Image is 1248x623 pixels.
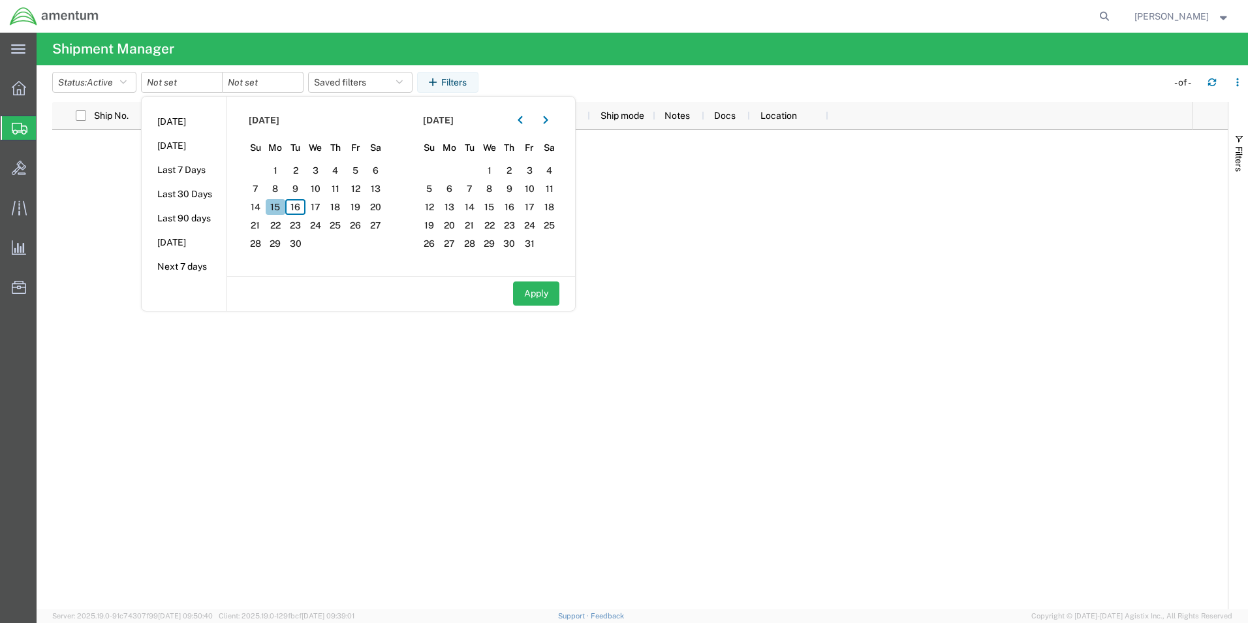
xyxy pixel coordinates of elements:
span: Fr [345,141,366,155]
span: 30 [285,236,305,251]
span: 3 [520,163,540,178]
span: 4 [539,163,559,178]
span: 21 [245,217,266,233]
li: Last 7 Days [142,158,226,182]
a: Feedback [591,612,624,620]
span: 11 [326,181,346,197]
span: 20 [439,217,460,233]
span: 14 [460,199,480,215]
span: 1 [266,163,286,178]
span: 7 [245,181,266,197]
span: 27 [366,217,386,233]
span: 18 [326,199,346,215]
li: Next 7 days [142,255,226,279]
span: 10 [520,181,540,197]
span: 26 [420,236,440,251]
span: Client: 2025.19.0-129fbcf [219,612,354,620]
span: Filters [1234,146,1244,172]
input: Not set [223,72,303,92]
span: 19 [345,199,366,215]
span: Notes [664,110,690,121]
span: 4 [326,163,346,178]
span: 28 [460,236,480,251]
span: Active [87,77,113,88]
span: Robyn Williams [1134,9,1209,24]
span: 26 [345,217,366,233]
span: Sa [539,141,559,155]
img: logo [9,7,99,26]
span: [DATE] [249,114,279,127]
span: 9 [285,181,305,197]
span: 23 [499,217,520,233]
span: [DATE] 09:39:01 [302,612,354,620]
button: [PERSON_NAME] [1134,8,1230,24]
span: 6 [366,163,386,178]
span: 27 [439,236,460,251]
span: Tu [460,141,480,155]
span: [DATE] [423,114,454,127]
div: - of - [1174,76,1197,89]
span: We [305,141,326,155]
span: Server: 2025.19.0-91c74307f99 [52,612,213,620]
span: 17 [520,199,540,215]
span: Docs [714,110,736,121]
span: Th [499,141,520,155]
span: 12 [345,181,366,197]
span: 11 [539,181,559,197]
span: 20 [366,199,386,215]
span: Location [760,110,797,121]
li: [DATE] [142,110,226,134]
span: 24 [520,217,540,233]
span: 15 [266,199,286,215]
span: Th [326,141,346,155]
h4: Shipment Manager [52,33,174,65]
span: 23 [285,217,305,233]
span: Su [420,141,440,155]
span: 2 [285,163,305,178]
li: Last 90 days [142,206,226,231]
a: Support [558,612,591,620]
span: Ship mode [601,110,644,121]
li: [DATE] [142,134,226,158]
span: 24 [305,217,326,233]
span: Ship No. [94,110,129,121]
span: 31 [520,236,540,251]
span: 13 [366,181,386,197]
span: Sa [366,141,386,155]
span: Tu [285,141,305,155]
span: Su [245,141,266,155]
span: 19 [420,217,440,233]
span: 7 [460,181,480,197]
span: 3 [305,163,326,178]
span: 21 [460,217,480,233]
span: 22 [266,217,286,233]
span: 15 [479,199,499,215]
span: 1 [479,163,499,178]
span: 25 [326,217,346,233]
button: Filters [417,72,478,93]
span: 8 [479,181,499,197]
span: 16 [285,199,305,215]
span: 17 [305,199,326,215]
span: 28 [245,236,266,251]
input: Not set [142,72,222,92]
span: 6 [439,181,460,197]
span: Mo [439,141,460,155]
span: 12 [420,199,440,215]
span: 29 [266,236,286,251]
span: Mo [266,141,286,155]
span: Copyright © [DATE]-[DATE] Agistix Inc., All Rights Reserved [1031,611,1232,622]
span: 10 [305,181,326,197]
span: Fr [520,141,540,155]
span: 8 [266,181,286,197]
span: We [479,141,499,155]
span: 13 [439,199,460,215]
span: 5 [420,181,440,197]
span: 2 [499,163,520,178]
span: 22 [479,217,499,233]
span: [DATE] 09:50:40 [158,612,213,620]
button: Status:Active [52,72,136,93]
button: Saved filters [308,72,413,93]
li: [DATE] [142,231,226,255]
span: 30 [499,236,520,251]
